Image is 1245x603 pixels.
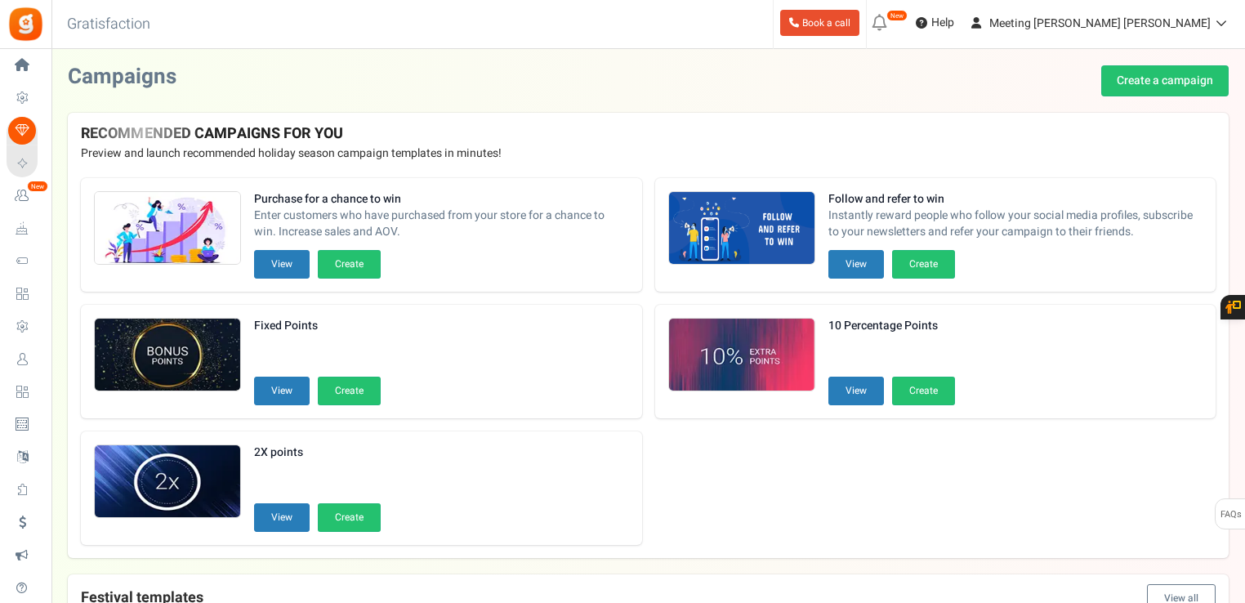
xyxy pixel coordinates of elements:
span: Enter customers who have purchased from your store for a chance to win. Increase sales and AOV. [254,208,629,240]
img: Recommended Campaigns [95,319,240,392]
button: View [828,377,884,405]
em: New [886,10,908,21]
span: Help [927,15,954,31]
a: New [7,182,44,210]
strong: Purchase for a chance to win [254,191,629,208]
a: Book a call [780,10,859,36]
a: Help [909,10,961,36]
button: View [828,250,884,279]
span: Instantly reward people who follow your social media profiles, subscribe to your newsletters and ... [828,208,1203,240]
img: Recommended Campaigns [95,445,240,519]
em: New [27,181,48,192]
button: View [254,250,310,279]
h3: Gratisfaction [49,8,168,41]
img: Gratisfaction [7,6,44,42]
img: Recommended Campaigns [95,192,240,266]
button: Create [318,503,381,532]
button: Create [892,377,955,405]
a: Create a campaign [1101,65,1229,96]
img: Recommended Campaigns [669,319,814,392]
img: Recommended Campaigns [669,192,814,266]
span: FAQs [1220,499,1242,530]
strong: 10 Percentage Points [828,318,955,334]
strong: Follow and refer to win [828,191,1203,208]
button: Create [318,377,381,405]
strong: 2X points [254,444,381,461]
button: Create [892,250,955,279]
h2: Campaigns [68,65,176,89]
button: View [254,377,310,405]
span: Meeting [PERSON_NAME] [PERSON_NAME] [989,15,1211,32]
button: View [254,503,310,532]
p: Preview and launch recommended holiday season campaign templates in minutes! [81,145,1216,162]
h4: RECOMMENDED CAMPAIGNS FOR YOU [81,126,1216,142]
strong: Fixed Points [254,318,381,334]
button: Create [318,250,381,279]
